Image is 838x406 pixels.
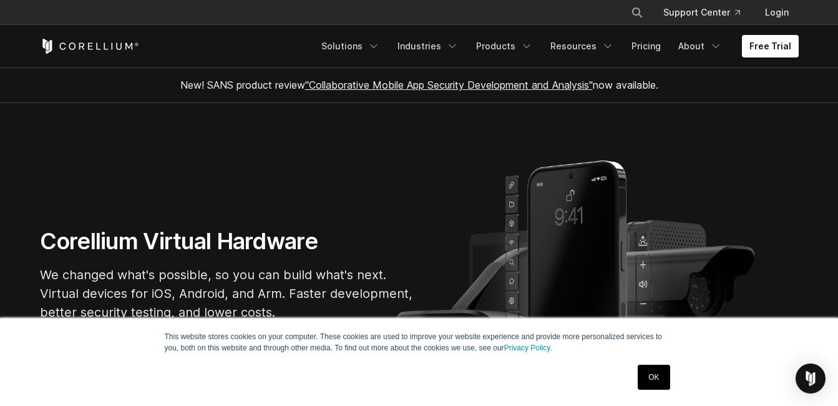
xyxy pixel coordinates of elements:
span: New! SANS product review now available. [180,79,658,91]
a: Pricing [624,35,668,57]
a: Products [469,35,540,57]
a: Industries [390,35,466,57]
a: Login [755,1,799,24]
button: Search [626,1,648,24]
a: OK [638,365,670,390]
a: Free Trial [742,35,799,57]
div: Navigation Menu [616,1,799,24]
a: Resources [543,35,621,57]
a: Support Center [653,1,750,24]
a: Corellium Home [40,39,139,54]
a: About [671,35,729,57]
h1: Corellium Virtual Hardware [40,227,414,255]
a: Solutions [314,35,387,57]
div: Navigation Menu [314,35,799,57]
a: Privacy Policy. [504,344,552,352]
div: Open Intercom Messenger [796,364,826,394]
a: "Collaborative Mobile App Security Development and Analysis" [305,79,593,91]
p: We changed what's possible, so you can build what's next. Virtual devices for iOS, Android, and A... [40,265,414,322]
p: This website stores cookies on your computer. These cookies are used to improve your website expe... [165,331,674,354]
